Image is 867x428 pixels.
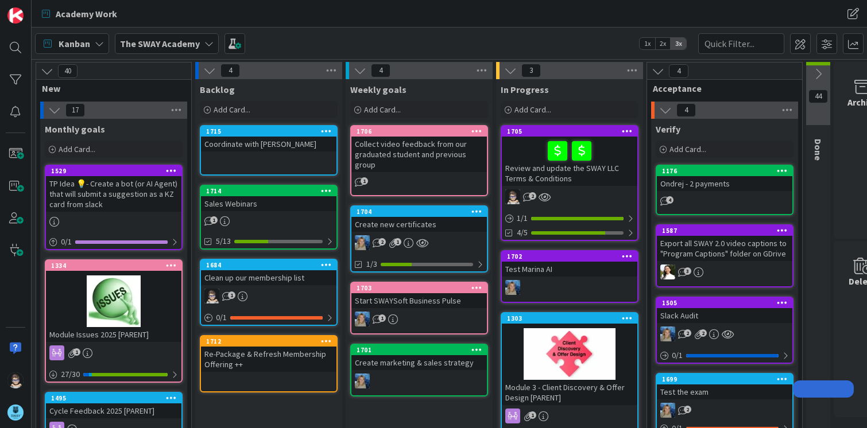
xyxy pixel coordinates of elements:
[657,374,792,384] div: 1699
[201,186,336,211] div: 1714Sales Webinars
[35,3,124,24] a: Academy Work
[210,216,218,224] span: 1
[51,262,181,270] div: 1334
[378,238,386,246] span: 2
[657,308,792,323] div: Slack Audit
[56,7,117,21] span: Academy Work
[351,126,487,137] div: 1706
[502,126,637,186] div: 1705Review and update the SWAY LLC Terms & Conditions
[671,38,686,49] span: 3x
[371,64,390,77] span: 4
[657,264,792,279] div: AK
[351,207,487,217] div: 1704
[46,367,181,382] div: 27/30
[350,125,488,196] a: 1706Collect video feedback from our graduated student and previous group
[657,384,792,399] div: Test the exam
[684,267,691,275] span: 3
[684,406,691,413] span: 2
[660,264,675,279] img: AK
[361,177,368,185] span: 1
[529,192,536,200] span: 2
[200,125,338,176] a: 1715Coordinate with [PERSON_NAME]
[502,126,637,137] div: 1705
[200,185,338,250] a: 1714Sales Webinars5/13
[200,259,338,326] a: 1684Clean up our membership listTP0/1
[216,235,231,247] span: 5/13
[201,196,336,211] div: Sales Webinars
[357,346,487,354] div: 1701
[355,312,370,326] img: MA
[501,125,638,241] a: 1705Review and update the SWAY LLC Terms & ConditionsTP1/14/5
[59,37,90,50] span: Kanban
[502,262,637,277] div: Test Marina AI
[505,189,520,204] img: TP
[201,310,336,325] div: 0/1
[355,235,370,250] img: MA
[662,299,792,307] div: 1505
[357,208,487,216] div: 1704
[59,144,95,154] span: Add Card...
[657,225,792,261] div: 1587Export all SWAY 2.0 video captions to "Program Captions" folder on GDrive
[501,250,638,303] a: 1702Test Marina AIMA
[7,404,24,421] img: avatar
[507,252,637,260] div: 1702
[61,368,80,380] span: 27 / 30
[662,167,792,175] div: 1176
[514,104,551,115] span: Add Card...
[46,260,181,271] div: 1334
[42,83,177,94] span: New
[502,251,637,277] div: 1702Test Marina AI
[655,38,671,49] span: 2x
[58,64,78,78] span: 40
[662,375,792,383] div: 1699
[507,314,637,322] div: 1303
[201,126,336,137] div: 1715
[61,236,72,248] span: 0 / 1
[657,348,792,363] div: 0/1
[351,217,487,232] div: Create new certificates
[46,166,181,176] div: 1529
[46,327,181,342] div: Module Issues 2025 [PARENT]
[350,205,488,273] a: 1704Create new certificatesMA1/3
[662,227,792,235] div: 1587
[657,403,792,418] div: MA
[201,289,336,304] div: TP
[7,372,24,388] img: TP
[657,225,792,236] div: 1587
[200,335,338,392] a: 1712Re-Package & Refresh Membership Offering ++
[201,336,336,347] div: 1712
[45,165,183,250] a: 1529TP Idea 💡- Create a bot (or AI Agent) that will submit a suggestion as a KZ card from slack0/1
[350,84,407,95] span: Weekly goals
[351,235,487,250] div: MA
[657,166,792,176] div: 1176
[73,348,80,356] span: 1
[351,283,487,293] div: 1703
[672,349,683,361] span: 0 / 1
[351,137,487,172] div: Collect video feedback from our graduated student and previous group
[657,236,792,261] div: Export all SWAY 2.0 video captions to "Program Captions" folder on GDrive
[656,123,680,135] span: Verify
[657,298,792,323] div: 1505Slack Audit
[357,284,487,292] div: 1703
[517,227,528,239] span: 4/5
[45,259,183,383] a: 1334Module Issues 2025 [PARENT]27/30
[46,403,181,418] div: Cycle Feedback 2025 [PARENT]
[201,270,336,285] div: Clean up our membership list
[529,411,536,419] span: 1
[201,137,336,151] div: Coordinate with [PERSON_NAME]
[351,312,487,326] div: MA
[46,393,181,403] div: 1495
[351,293,487,308] div: Start SWAYSoft Business Pulse
[698,33,784,54] input: Quick Filter...
[351,126,487,172] div: 1706Collect video feedback from our graduated student and previous group
[502,189,637,204] div: TP
[350,282,488,334] a: 1703Start SWAYSoft Business PulseMA
[201,260,336,285] div: 1684Clean up our membership list
[669,64,688,78] span: 4
[657,166,792,191] div: 1176Ondrej - 2 payments
[502,313,637,405] div: 1303Module 3 - Client Discovery & Offer Design [PARENT]
[120,38,200,49] b: The SWAY Academy
[201,336,336,372] div: 1712Re-Package & Refresh Membership Offering ++
[699,329,707,337] span: 2
[51,394,181,402] div: 1495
